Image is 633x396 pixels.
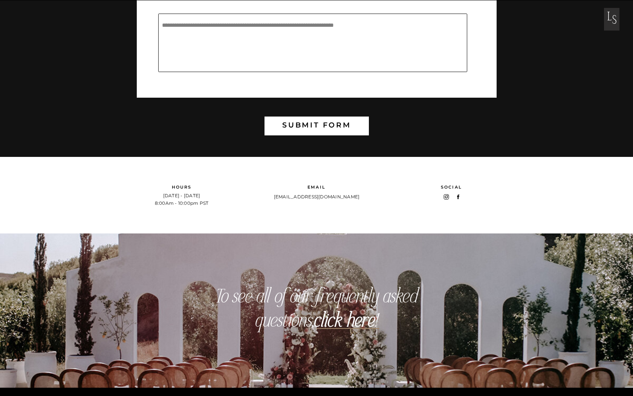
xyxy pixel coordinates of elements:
[314,315,375,330] b: click here
[268,117,366,133] a: submit form
[213,286,420,332] h2: To see all of our frequently asked questions, !
[265,193,368,201] a: [EMAIL_ADDRESS][DOMAIN_NAME]
[213,286,420,332] a: To see all of our frequently asked questions,click here!
[298,184,335,190] p: Email
[602,12,618,31] p: L
[151,192,212,207] p: [DATE] - [DATE] 8:00Am - 10:00pm PST
[163,184,200,190] p: Hours
[433,184,470,190] p: Social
